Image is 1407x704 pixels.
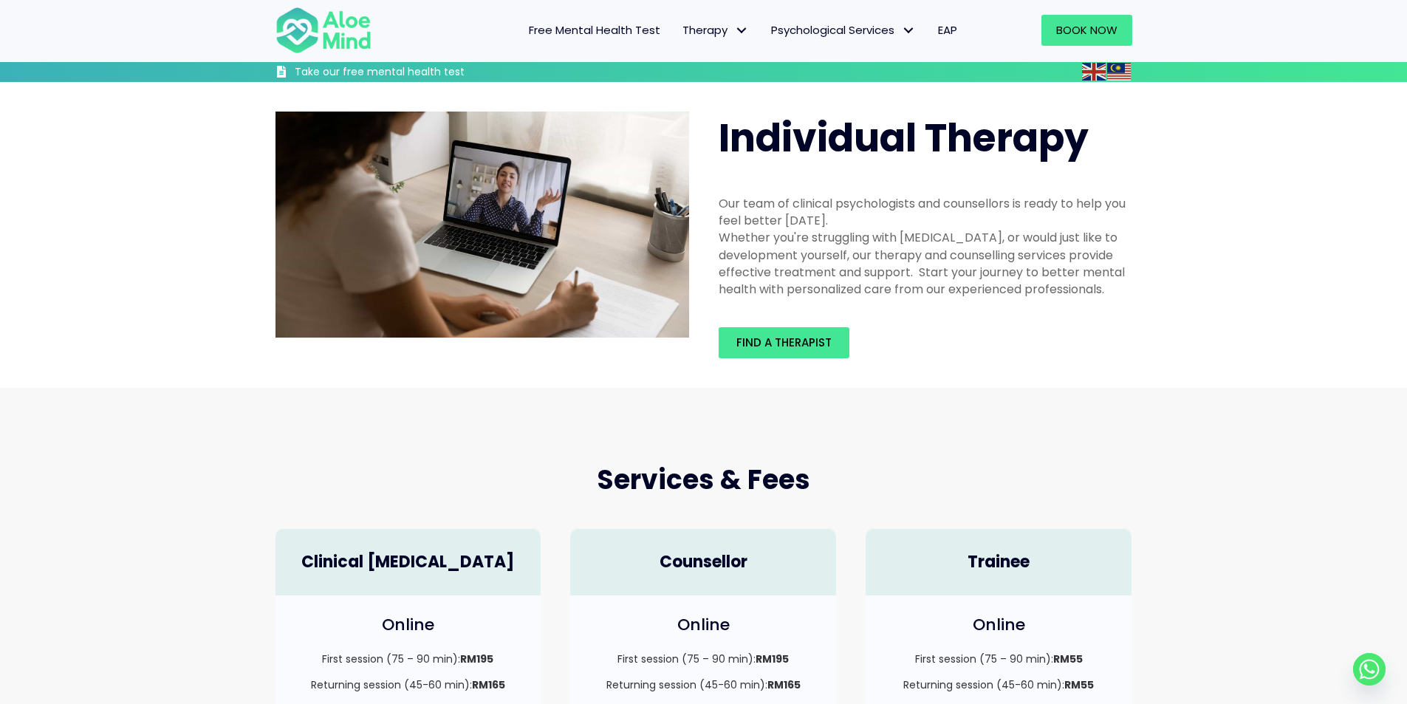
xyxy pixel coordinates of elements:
[391,15,968,46] nav: Menu
[1064,677,1094,692] strong: RM55
[927,15,968,46] a: EAP
[529,22,660,38] span: Free Mental Health Test
[719,229,1132,298] div: Whether you're struggling with [MEDICAL_DATA], or would just like to development yourself, our th...
[1107,63,1131,81] img: ms
[518,15,671,46] a: Free Mental Health Test
[719,327,849,358] a: Find a therapist
[275,112,689,337] img: Therapy online individual
[938,22,957,38] span: EAP
[1041,15,1132,46] a: Book Now
[1107,63,1132,80] a: Malay
[880,614,1117,637] h4: Online
[275,6,372,55] img: Aloe mind Logo
[290,677,527,692] p: Returning session (45-60 min):
[880,677,1117,692] p: Returning session (45-60 min):
[719,111,1089,165] span: Individual Therapy
[290,614,527,637] h4: Online
[880,652,1117,666] p: First session (75 – 90 min):
[1082,63,1106,81] img: en
[898,20,920,41] span: Psychological Services: submenu
[585,652,821,666] p: First session (75 – 90 min):
[671,15,760,46] a: TherapyTherapy: submenu
[736,335,832,350] span: Find a therapist
[771,22,916,38] span: Psychological Services
[1353,653,1386,686] a: Whatsapp
[1082,63,1107,80] a: English
[682,22,749,38] span: Therapy
[290,551,527,574] h4: Clinical [MEDICAL_DATA]
[290,652,527,666] p: First session (75 – 90 min):
[585,677,821,692] p: Returning session (45-60 min):
[1053,652,1083,666] strong: RM55
[756,652,789,666] strong: RM195
[719,195,1132,229] div: Our team of clinical psychologists and counsellors is ready to help you feel better [DATE].
[295,65,544,80] h3: Take our free mental health test
[275,65,544,82] a: Take our free mental health test
[472,677,505,692] strong: RM165
[1056,22,1117,38] span: Book Now
[760,15,927,46] a: Psychological ServicesPsychological Services: submenu
[767,677,801,692] strong: RM165
[460,652,493,666] strong: RM195
[880,551,1117,574] h4: Trainee
[597,461,810,499] span: Services & Fees
[585,614,821,637] h4: Online
[585,551,821,574] h4: Counsellor
[731,20,753,41] span: Therapy: submenu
